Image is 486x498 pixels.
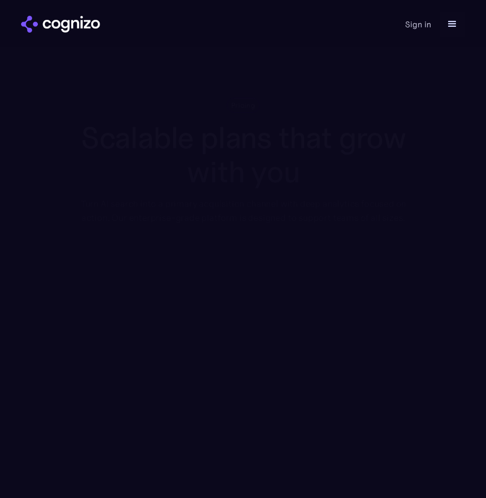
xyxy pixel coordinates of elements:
div: Pricing [231,100,255,110]
div: Turn AI search into a primary acquisition channel with deep analytics focused on action. Our ente... [73,197,413,225]
div: menu [440,12,465,37]
a: Sign in [405,18,431,31]
img: cognizo logo [21,16,100,33]
h1: Scalable plans that grow with you [73,121,413,189]
a: home [21,16,100,33]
